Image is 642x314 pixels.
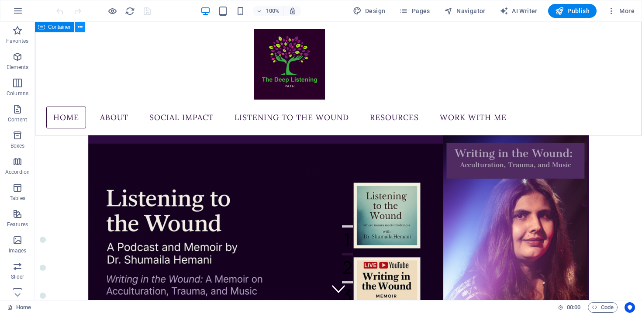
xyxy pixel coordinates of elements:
p: Boxes [10,142,25,149]
span: : [573,304,574,311]
span: Pages [399,7,430,15]
p: Slider [11,273,24,280]
div: Design (Ctrl+Alt+Y) [349,4,389,18]
p: Columns [7,90,28,97]
span: 00 00 [567,302,580,313]
button: Publish [548,4,597,18]
p: Images [9,247,27,254]
button: 3 [307,259,318,262]
button: Code [588,302,618,313]
i: Reload page [125,6,135,16]
p: Content [8,116,27,123]
button: Click here to leave preview mode and continue editing [107,6,117,16]
span: Container [48,24,71,30]
button: reload [124,6,135,16]
button: AI Writer [496,4,541,18]
button: 1 [307,204,318,206]
p: Favorites [6,38,28,45]
p: Tables [10,195,25,202]
button: 100% [253,6,284,16]
p: Accordion [5,169,30,176]
button: Pages [396,4,433,18]
button: Usercentrics [625,302,635,313]
h6: Session time [558,302,581,313]
button: Navigator [441,4,489,18]
span: AI Writer [500,7,538,15]
button: More [604,4,638,18]
span: Code [592,302,614,313]
i: On resize automatically adjust zoom level to fit chosen device. [289,7,297,15]
a: Click to cancel selection. Double-click to open Pages [7,302,31,313]
h6: 100% [266,6,280,16]
button: 2 [307,231,318,234]
span: Design [353,7,386,15]
span: Navigator [444,7,486,15]
button: Design [349,4,389,18]
p: Features [7,221,28,228]
p: Elements [7,64,29,71]
span: Publish [555,7,590,15]
span: More [607,7,635,15]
